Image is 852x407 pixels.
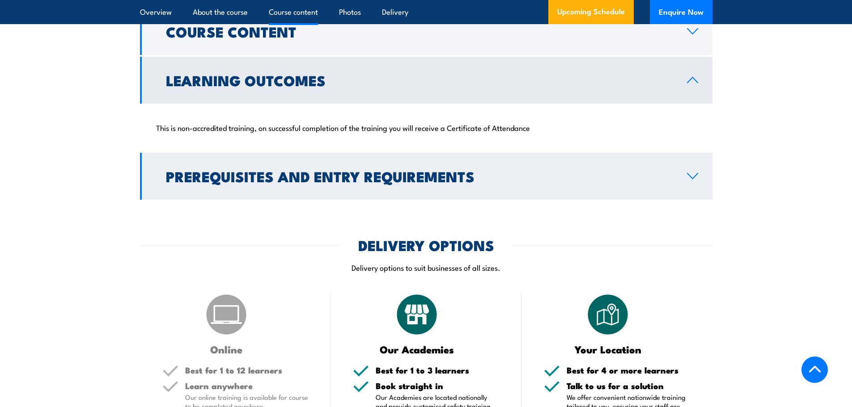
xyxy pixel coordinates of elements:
[567,382,690,390] h5: Talk to us for a solution
[544,344,672,354] h3: Your Location
[166,74,673,86] h2: Learning Outcomes
[140,262,712,273] p: Delivery options to suit businesses of all sizes.
[140,153,712,200] a: Prerequisites and Entry Requirements
[358,239,494,251] h2: DELIVERY OPTIONS
[166,170,673,182] h2: Prerequisites and Entry Requirements
[166,25,673,38] h2: Course Content
[376,366,499,374] h5: Best for 1 to 3 learners
[156,123,696,132] p: This is non-accredited training, on successful completion of the training you will receive a Cert...
[185,366,309,374] h5: Best for 1 to 12 learners
[567,366,690,374] h5: Best for 4 or more learners
[140,57,712,104] a: Learning Outcomes
[185,382,309,390] h5: Learn anywhere
[140,8,712,55] a: Course Content
[353,344,481,354] h3: Our Academies
[162,344,291,354] h3: Online
[376,382,499,390] h5: Book straight in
